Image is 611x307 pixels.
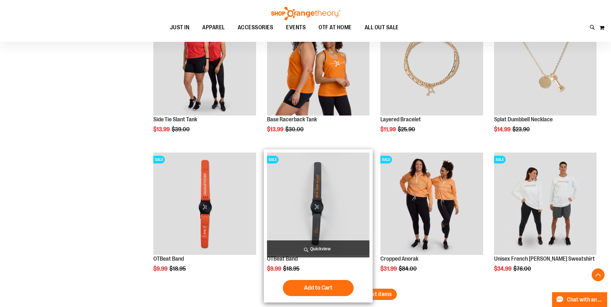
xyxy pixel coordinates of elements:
div: product [491,10,600,149]
span: $76.00 [513,265,532,272]
span: $23.90 [512,126,531,133]
span: APPAREL [202,20,225,35]
div: product [150,10,259,149]
span: SALE [267,156,279,163]
img: Side Tie Slant Tank [153,13,256,115]
span: $84.00 [399,265,418,272]
img: OTBeat Band [267,153,369,255]
div: product [491,149,600,288]
span: SALE [153,156,165,163]
img: OTBeat Band [153,153,256,255]
div: product [264,10,373,149]
a: Base Racerback Tank [267,116,317,123]
a: Side Tie Slant Tank [153,116,197,123]
span: $34.99 [494,265,512,272]
a: Unisex French Terry Crewneck Sweatshirt primary imageSALE [494,153,597,256]
div: product [150,149,259,288]
a: Front facing view of plus Necklace - GoldSALE [494,13,597,116]
span: ALL OUT SALE [365,20,399,35]
span: $9.99 [267,265,282,272]
a: Layered Bracelet [380,116,421,123]
span: $11.99 [380,126,397,133]
span: SALE [380,156,392,163]
span: $39.00 [172,126,191,133]
a: OTBeat BandSALE [267,153,369,256]
a: Unisex French [PERSON_NAME] Sweatshirt [494,256,595,262]
img: Shop Orangetheory [270,7,341,20]
span: JUST IN [170,20,190,35]
span: $14.99 [494,126,511,133]
span: $25.90 [398,126,416,133]
span: $18.95 [169,265,187,272]
img: Unisex French Terry Crewneck Sweatshirt primary image [494,153,597,255]
img: Front facing view of plus Necklace - Gold [494,13,597,115]
span: ACCESSORIES [238,20,273,35]
div: product [264,149,373,302]
a: Base Racerback TankSALE [267,13,369,116]
span: Add to Cart [304,284,332,291]
a: Layered BraceletSALE [380,13,483,116]
button: Load next items [349,289,397,300]
span: $13.99 [267,126,284,133]
img: Layered Bracelet [380,13,483,115]
div: product [377,10,486,149]
a: Side Tie Slant TankSALE [153,13,256,116]
span: $30.00 [285,126,305,133]
span: Load next items [354,291,392,297]
button: Back To Top [592,268,605,281]
button: Add to Cart [283,280,354,296]
a: Splat Dumbbell Necklace [494,116,553,123]
img: Base Racerback Tank [267,13,369,115]
span: OTF AT HOME [319,20,352,35]
a: Cropped Anorak primary imageSALE [380,153,483,256]
span: EVENTS [286,20,306,35]
a: Quickview [267,240,369,257]
a: OTBeat BandSALE [153,153,256,256]
a: Cropped Anorak [380,256,418,262]
a: OTBeat Band [267,256,298,262]
span: SALE [494,156,506,163]
span: $13.99 [153,126,171,133]
span: $9.99 [153,265,168,272]
span: $18.95 [283,265,301,272]
button: Chat with an Expert [552,292,607,307]
div: product [377,149,486,288]
a: OTBeat Band [153,256,184,262]
span: $31.99 [380,265,398,272]
img: Cropped Anorak primary image [380,153,483,255]
span: Chat with an Expert [567,297,603,303]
